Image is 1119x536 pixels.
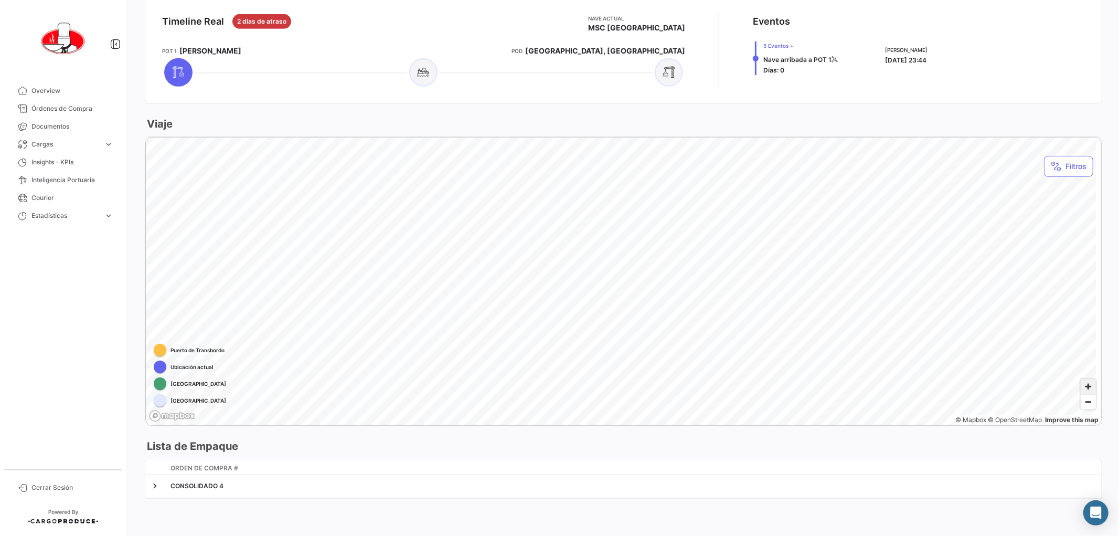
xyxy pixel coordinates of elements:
span: Cargas [31,140,100,149]
span: [GEOGRAPHIC_DATA] [170,396,226,405]
span: Zoom out [1081,395,1096,409]
span: [GEOGRAPHIC_DATA], [GEOGRAPHIC_DATA] [525,46,685,56]
span: Puerto de Transbordo [170,346,225,354]
span: 5 Eventos + [763,41,838,50]
span: Documentos [31,122,113,131]
datatable-header-cell: Orden de Compra # [166,459,1096,478]
span: Cerrar Sesión [31,483,113,492]
img: 0621d632-ab00-45ba-b411-ac9e9fb3f036.png [37,13,89,65]
h3: Viaje [145,117,173,131]
a: Órdenes de Compra [8,100,118,118]
span: [PERSON_NAME] [179,46,241,56]
a: Insights - KPIs [8,153,118,171]
span: Overview [31,86,113,96]
div: Eventos [753,14,790,29]
a: Mapbox logo [149,410,195,422]
app-card-info-title: Nave actual [588,14,685,23]
a: Inteligencia Portuaria [8,171,118,189]
span: Courier [31,193,113,203]
a: Overview [8,82,118,100]
span: Orden de Compra # [170,464,238,473]
span: MSC [GEOGRAPHIC_DATA] [588,23,685,33]
span: Estadísticas [31,211,100,220]
span: expand_more [104,211,113,220]
span: [PERSON_NAME] [885,46,928,54]
span: Nave arribada a POT 1 [763,56,832,64]
span: [DATE] 23:44 [885,56,926,64]
app-card-info-title: POD [511,47,523,55]
a: OpenStreetMap [988,416,1042,424]
app-card-info-title: POT 1 [162,47,177,55]
span: [GEOGRAPHIC_DATA] [170,380,226,388]
button: Zoom in [1081,379,1096,394]
span: 2 dias de atraso [237,17,286,26]
div: Abrir Intercom Messenger [1083,500,1109,526]
button: Zoom out [1081,394,1096,409]
span: Días: 0 [763,66,784,74]
button: Filtros [1044,156,1093,177]
a: Courier [8,189,118,207]
a: Documentos [8,118,118,135]
span: Órdenes de Compra [31,104,113,113]
a: Map feedback [1045,416,1099,424]
a: Mapbox [955,416,986,424]
span: Ubicación actual [170,363,214,371]
span: Insights - KPIs [31,157,113,167]
span: expand_more [104,140,113,149]
canvas: Map [146,138,1096,426]
div: CONSOLIDADO 4 [170,481,1092,491]
h3: Lista de Empaque [145,439,238,454]
div: Timeline Real [162,14,224,29]
span: Inteligencia Portuaria [31,175,113,185]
